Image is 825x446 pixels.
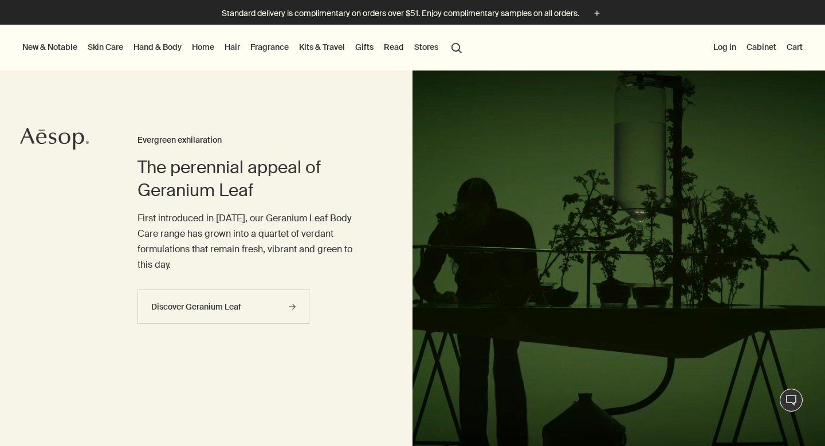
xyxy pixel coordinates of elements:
a: Kits & Travel [297,40,347,54]
button: Open search [446,36,467,58]
button: Live Assistance [780,389,803,412]
button: Stores [412,40,441,54]
p: First introduced in [DATE], our Geranium Leaf Body Care range has grown into a quartet of verdant... [137,210,367,273]
a: Aesop [20,127,89,153]
a: Hand & Body [131,40,184,54]
h2: The perennial appeal of Geranium Leaf [137,156,367,202]
button: Cart [784,40,805,54]
nav: primary [20,25,467,71]
a: Cabinet [744,40,779,54]
a: Discover Geranium Leaf [137,289,309,324]
a: Hair [222,40,242,54]
a: Skin Care [85,40,125,54]
p: Standard delivery is complimentary on orders over $51. Enjoy complimentary samples on all orders. [222,7,579,19]
svg: Aesop [20,127,89,150]
a: Home [190,40,217,54]
h3: Evergreen exhilaration [137,134,367,147]
a: Gifts [353,40,376,54]
button: Standard delivery is complimentary on orders over $51. Enjoy complimentary samples on all orders. [222,7,603,20]
a: Read [382,40,406,54]
button: Log in [711,40,738,54]
nav: supplementary [711,25,805,71]
button: New & Notable [20,40,80,54]
a: Fragrance [248,40,291,54]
